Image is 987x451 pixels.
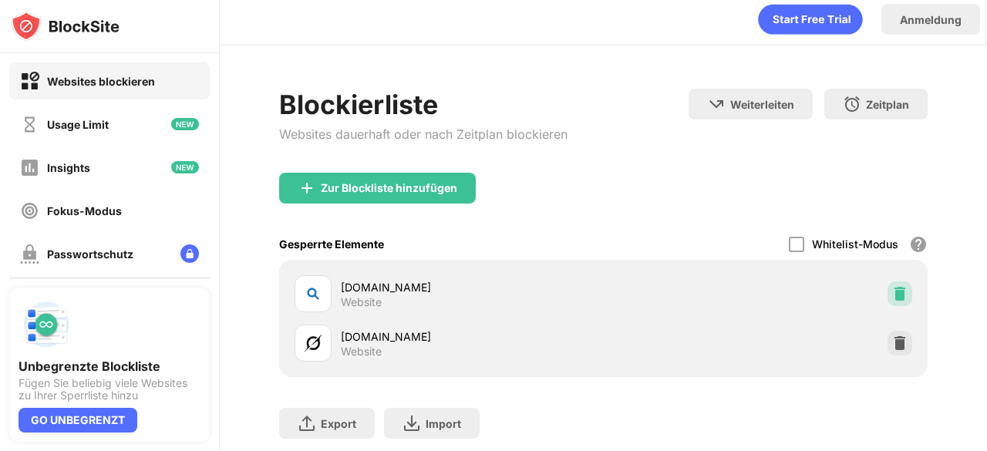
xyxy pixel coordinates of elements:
div: Passwortschutz [47,247,133,261]
img: lock-menu.svg [180,244,199,263]
div: Websites dauerhaft oder nach Zeitplan blockieren [279,126,568,142]
div: [DOMAIN_NAME] [341,279,604,295]
img: new-icon.svg [171,118,199,130]
img: time-usage-off.svg [20,115,39,134]
div: [DOMAIN_NAME] [341,328,604,345]
img: block-on.svg [20,72,39,91]
div: Whitelist-Modus [812,237,898,251]
div: Anmeldung [900,13,962,26]
div: GO UNBEGRENZT [19,408,137,432]
img: favicons [304,284,322,303]
img: logo-blocksite.svg [11,11,120,42]
div: animation [758,4,863,35]
div: Weiterleiten [730,98,794,111]
div: Blockierliste [279,89,568,120]
div: Website [341,345,382,358]
div: Zur Blockliste hinzufügen [321,182,457,194]
div: Unbegrenzte Blockliste [19,358,200,374]
div: Fokus-Modus [47,204,122,217]
div: Export [321,417,356,430]
div: Zeitplan [866,98,909,111]
div: Fügen Sie beliebig viele Websites zu Ihrer Sperrliste hinzu [19,377,200,402]
img: new-icon.svg [171,161,199,173]
img: favicons [304,334,322,352]
div: Import [426,417,461,430]
div: Usage Limit [47,118,109,131]
div: Websites blockieren [47,75,155,88]
div: Gesperrte Elemente [279,237,384,251]
div: Insights [47,161,90,174]
img: insights-off.svg [20,158,39,177]
img: focus-off.svg [20,201,39,220]
img: password-protection-off.svg [20,244,39,264]
div: Website [341,295,382,309]
img: push-block-list.svg [19,297,74,352]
